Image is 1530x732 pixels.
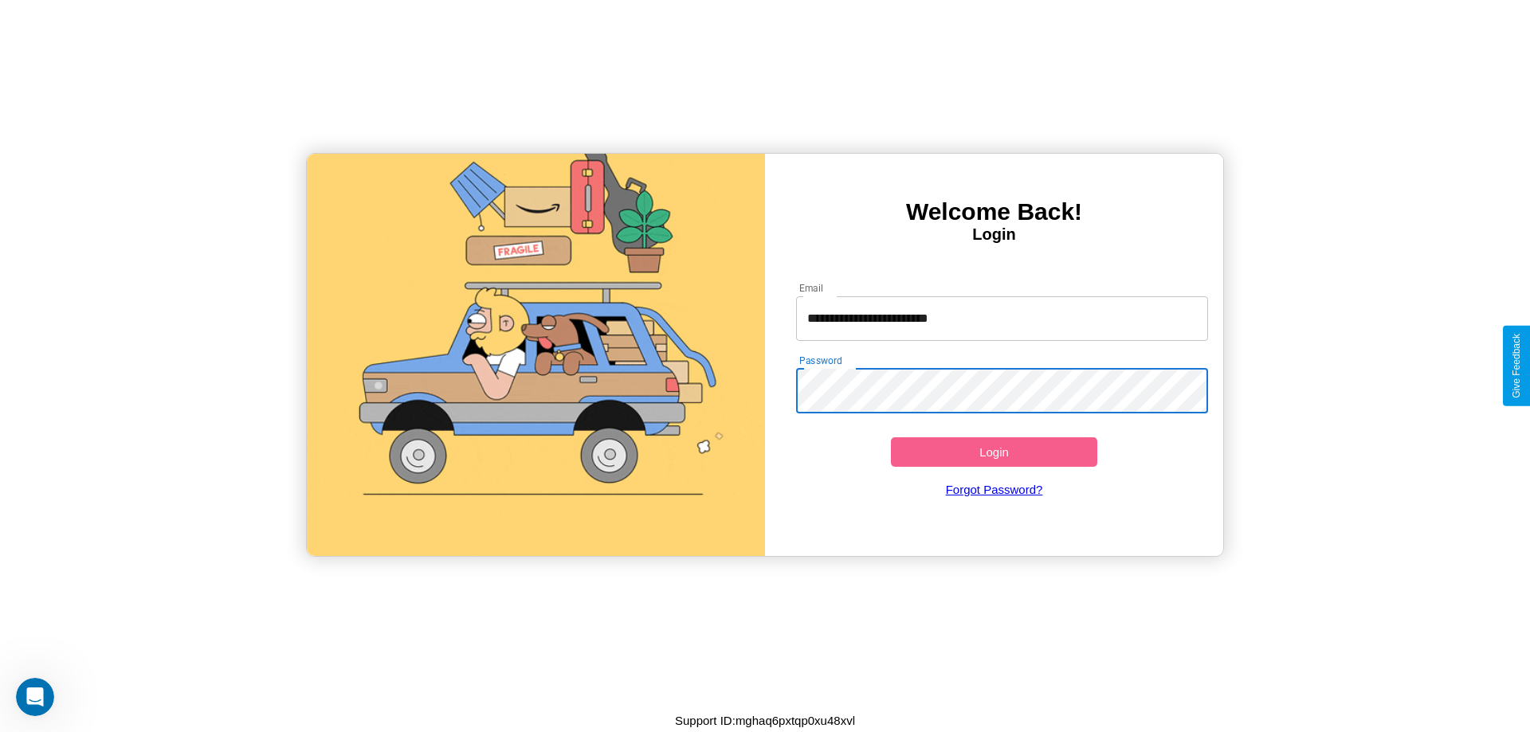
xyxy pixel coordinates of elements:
h4: Login [765,225,1223,244]
p: Support ID: mghaq6pxtqp0xu48xvl [675,710,855,731]
img: gif [307,154,765,556]
label: Password [799,354,841,367]
label: Email [799,281,824,295]
iframe: Intercom live chat [16,678,54,716]
button: Login [891,437,1097,467]
h3: Welcome Back! [765,198,1223,225]
div: Give Feedback [1511,334,1522,398]
a: Forgot Password? [788,467,1201,512]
